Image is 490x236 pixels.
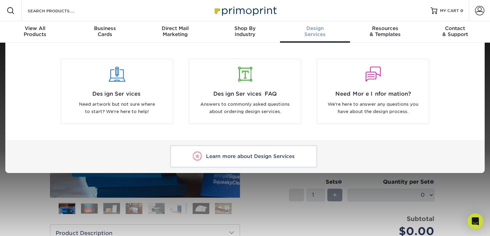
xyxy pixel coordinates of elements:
[66,101,168,116] p: Need artwork but not sure where to start? We're here to help!
[194,90,296,98] span: Design Services FAQ
[186,59,304,124] a: Design Services FAQ Answers to commonly asked questions about ordering design services.
[210,21,280,43] a: Shop ByIndustry
[420,25,490,37] div: & Support
[350,21,420,43] a: Resources& Templates
[280,25,350,37] div: Services
[280,21,350,43] a: DesignServices
[140,21,210,43] a: Direct MailMarketing
[440,8,459,14] span: MY CART
[170,145,317,168] a: Learn more about Design Services
[27,7,92,15] input: SEARCH PRODUCTS.....
[194,101,296,116] p: Answers to commonly asked questions about ordering design services.
[350,25,420,31] span: Resources
[210,25,280,31] span: Shop By
[206,153,295,159] span: Learn more about Design Services
[280,25,350,31] span: Design
[70,25,140,37] div: Cards
[212,3,278,18] img: Primoprint
[350,25,420,37] div: & Templates
[58,59,176,124] a: Design Services Need artwork but not sure where to start? We're here to help!
[322,101,424,116] p: We're here to answer any questions you have about the design process.
[420,21,490,43] a: Contact& Support
[70,21,140,43] a: BusinessCards
[140,25,210,37] div: Marketing
[420,25,490,31] span: Contact
[314,59,432,124] a: Need More Information? We're here to answer any questions you have about the design process.
[210,25,280,37] div: Industry
[460,8,463,13] span: 0
[70,25,140,31] span: Business
[467,213,483,229] div: Open Intercom Messenger
[322,90,424,98] span: Need More Information?
[140,25,210,31] span: Direct Mail
[66,90,168,98] span: Design Services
